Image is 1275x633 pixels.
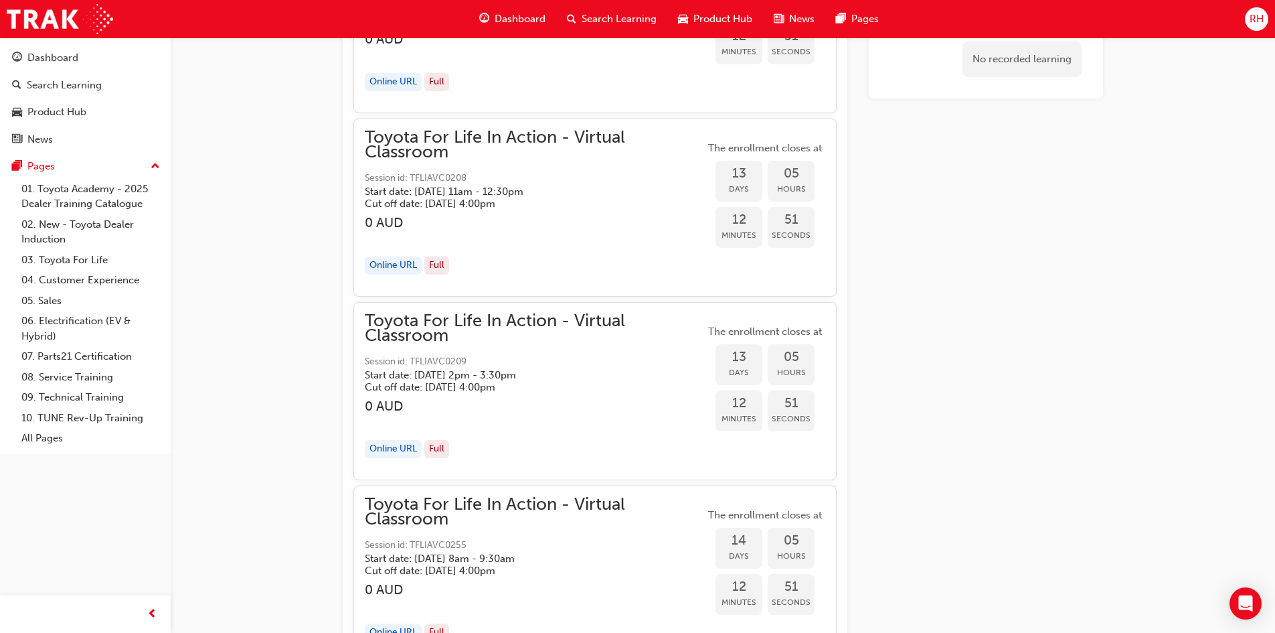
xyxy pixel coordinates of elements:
[12,80,21,92] span: search-icon
[768,350,815,365] span: 05
[365,73,422,91] div: Online URL
[5,46,165,70] a: Dashboard
[715,579,762,595] span: 12
[768,212,815,228] span: 51
[962,42,1082,77] div: No recorded learning
[16,311,165,346] a: 06. Electrification (EV & Hybrid)
[365,171,705,186] span: Session id: TFLIAVC0208
[768,533,815,549] span: 05
[365,497,705,527] span: Toyota For Life In Action - Virtual Classroom
[715,166,762,182] span: 13
[715,533,762,549] span: 14
[27,104,86,120] div: Product Hub
[27,159,55,174] div: Pages
[365,440,422,458] div: Online URL
[693,11,752,27] span: Product Hub
[556,5,667,33] a: search-iconSearch Learning
[825,5,889,33] a: pages-iconPages
[715,228,762,243] span: Minutes
[715,549,762,564] span: Days
[479,11,489,27] span: guage-icon
[365,313,705,344] span: Toyota For Life In Action - Virtual Classroom
[365,257,422,275] div: Online URL
[768,44,815,60] span: Seconds
[12,161,22,173] span: pages-icon
[424,440,449,458] div: Full
[365,582,705,597] h3: 0 AUD
[715,365,762,380] span: Days
[768,579,815,595] span: 51
[12,134,22,146] span: news-icon
[365,31,705,47] h3: 0 AUD
[16,428,165,449] a: All Pages
[365,354,705,370] span: Session id: TFLIAVC0209
[582,11,657,27] span: Search Learning
[16,408,165,429] a: 10. TUNE Rev-Up Training
[5,127,165,152] a: News
[715,396,762,411] span: 12
[27,132,53,147] div: News
[365,186,683,198] h5: Start date: [DATE] 11am - 12:30pm
[768,595,815,610] span: Seconds
[12,52,22,64] span: guage-icon
[715,411,762,427] span: Minutes
[768,365,815,380] span: Hours
[5,100,165,125] a: Product Hub
[1245,7,1268,31] button: RH
[365,565,683,577] h5: Cut off date: [DATE] 4:00pm
[768,411,815,427] span: Seconds
[365,553,683,565] h5: Start date: [DATE] 8am - 9:30am
[789,11,815,27] span: News
[365,538,705,553] span: Session id: TFLIAVC0255
[851,11,879,27] span: Pages
[365,399,705,414] h3: 0 AUD
[365,313,825,469] button: Toyota For Life In Action - Virtual ClassroomSession id: TFLIAVC0209Start date: [DATE] 2pm - 3:30...
[1229,587,1262,620] div: Open Intercom Messenger
[667,5,763,33] a: car-iconProduct Hub
[365,381,683,393] h5: Cut off date: [DATE] 4:00pm
[678,11,688,27] span: car-icon
[469,5,556,33] a: guage-iconDashboard
[16,367,165,388] a: 08. Service Training
[768,182,815,197] span: Hours
[16,346,165,367] a: 07. Parts21 Certification
[836,11,846,27] span: pages-icon
[768,228,815,243] span: Seconds
[1250,11,1264,27] span: RH
[715,44,762,60] span: Minutes
[768,166,815,182] span: 05
[147,606,157,623] span: prev-icon
[715,212,762,228] span: 12
[705,508,825,523] span: The enrollment closes at
[16,270,165,291] a: 04. Customer Experience
[5,154,165,179] button: Pages
[27,50,78,66] div: Dashboard
[763,5,825,33] a: news-iconNews
[16,387,165,408] a: 09. Technical Training
[365,369,683,381] h5: Start date: [DATE] 2pm - 3:30pm
[365,198,683,210] h5: Cut off date: [DATE] 4:00pm
[768,549,815,564] span: Hours
[365,215,705,230] h3: 0 AUD
[16,250,165,271] a: 03. Toyota For Life
[567,11,576,27] span: search-icon
[7,4,113,34] img: Trak
[12,107,22,119] span: car-icon
[16,214,165,250] a: 02. New - Toyota Dealer Induction
[768,396,815,411] span: 51
[365,130,825,285] button: Toyota For Life In Action - Virtual ClassroomSession id: TFLIAVC0208Start date: [DATE] 11am - 12:...
[16,179,165,214] a: 01. Toyota Academy - 2025 Dealer Training Catalogue
[705,324,825,340] span: The enrollment closes at
[16,291,165,311] a: 05. Sales
[715,595,762,610] span: Minutes
[27,78,102,93] div: Search Learning
[424,257,449,275] div: Full
[715,182,762,197] span: Days
[495,11,545,27] span: Dashboard
[424,73,449,91] div: Full
[5,43,165,154] button: DashboardSearch LearningProduct HubNews
[715,350,762,365] span: 13
[774,11,784,27] span: news-icon
[705,141,825,156] span: The enrollment closes at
